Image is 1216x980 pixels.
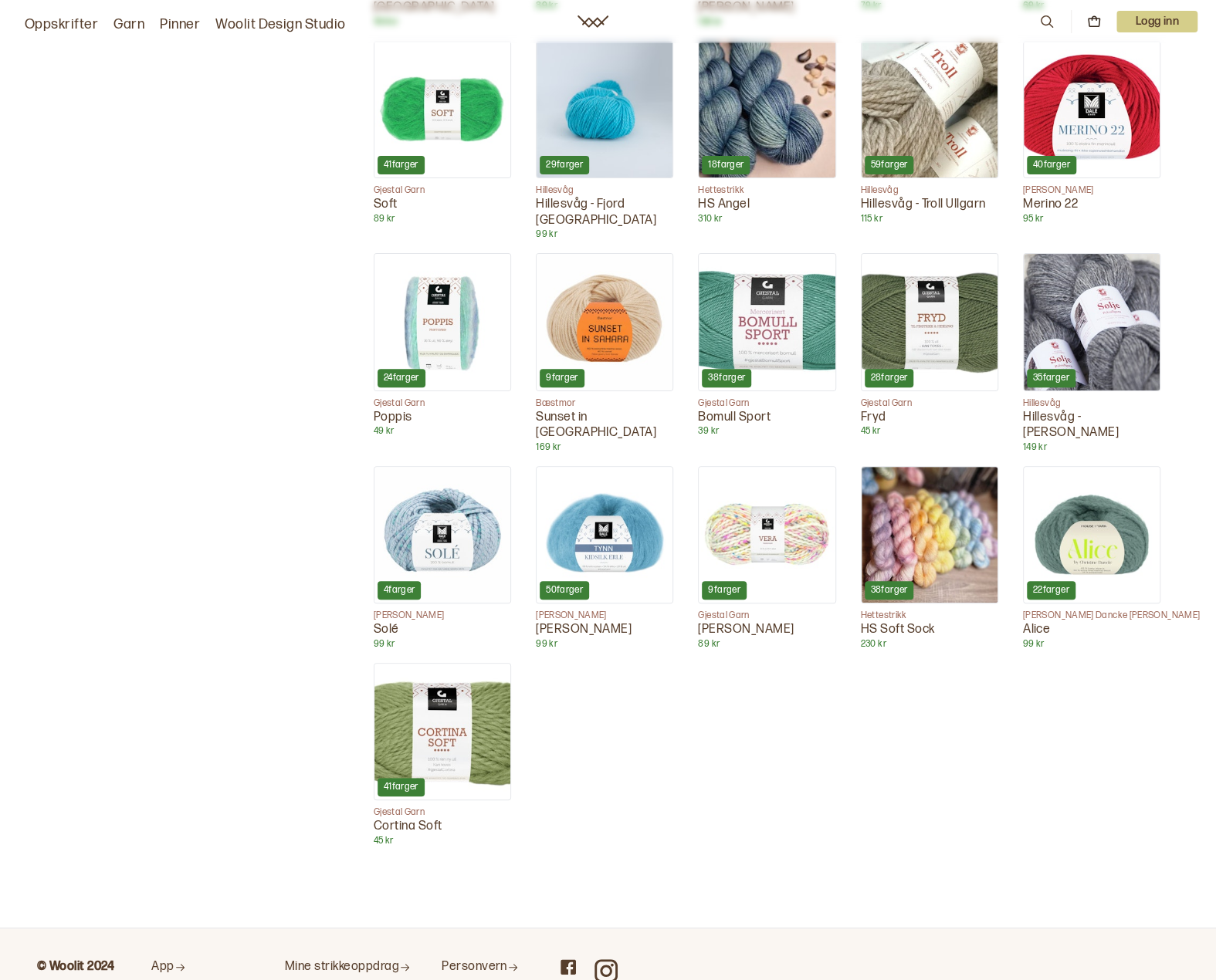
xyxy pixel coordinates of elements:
p: 40 farger [1033,159,1070,171]
p: 22 farger [1033,584,1069,596]
img: Merino 22 [1024,42,1160,177]
p: Soft [374,197,511,213]
img: HS Soft Sock [862,467,998,603]
p: 4 farger [384,584,415,596]
a: Solé4farger[PERSON_NAME]Solé99 kr [374,466,511,651]
img: Cortina Soft [374,664,510,799]
a: Vera9fargerGjestal Garn[PERSON_NAME]89 kr [698,466,835,651]
p: Fryd [861,410,998,426]
p: 99 kr [536,638,673,651]
a: Tynn Erle50farger[PERSON_NAME][PERSON_NAME]99 kr [536,466,673,651]
img: Poppis [374,254,510,390]
img: HS Angel [699,42,835,177]
p: 9 farger [546,372,578,384]
a: Hillesvåg - Fjord Sokkegarn29fargerHillesvågHillesvåg - Fjord [GEOGRAPHIC_DATA]99 kr [536,41,673,242]
p: [PERSON_NAME] [1023,184,1160,197]
p: 45 kr [374,835,511,847]
p: HS Angel [698,197,835,213]
p: Hillesvåg [536,184,673,197]
a: Oppskrifter [25,14,98,35]
p: Cortina Soft [374,819,511,835]
p: Gjestal Garn [374,806,511,819]
p: Hillesvåg - [PERSON_NAME] [1023,410,1160,442]
b: © Woolit 2024 [37,959,114,974]
a: Woolit on Facebook [561,959,576,975]
p: 310 kr [698,213,835,225]
p: Gjestal Garn [374,397,511,410]
p: 89 kr [698,638,835,651]
p: Solé [374,622,511,638]
a: Poppis24fargerGjestal GarnPoppis49 kr [374,253,511,438]
a: Hillesvåg - Troll Ullgarn59fargerHillesvågHillesvåg - Troll Ullgarn115 kr [861,41,998,225]
p: Hillesvåg - Fjord [GEOGRAPHIC_DATA] [536,197,673,229]
a: Woolit [578,15,608,28]
p: Hettestrikk [698,184,835,197]
a: Sunset in Sahara9fargerBæstmorSunset in [GEOGRAPHIC_DATA]169 kr [536,253,673,454]
p: 230 kr [861,638,998,651]
p: 18 farger [708,159,743,171]
p: Hillesvåg - Troll Ullgarn [861,197,998,213]
p: 28 farger [871,372,908,384]
p: [PERSON_NAME] Dancke [PERSON_NAME] [1023,610,1160,622]
p: 41 farger [384,159,418,171]
a: Mine strikkeoppdrag [285,959,411,975]
p: Logg inn [1116,11,1197,32]
p: 24 farger [384,372,419,384]
a: Woolit Design Studio [215,14,346,35]
p: Gjestal Garn [374,184,511,197]
p: 38 farger [708,372,745,384]
p: 115 kr [861,213,998,225]
p: 29 farger [546,159,583,171]
p: 169 kr [536,441,673,454]
p: 99 kr [374,638,511,651]
p: [PERSON_NAME] [698,622,835,638]
a: HS Angel18fargerHettestrikkHS Angel310 kr [698,41,835,225]
p: 35 farger [1033,372,1069,384]
p: Bæstmor [536,397,673,410]
p: 89 kr [374,213,511,225]
img: Hillesvåg - Fjord Sokkegarn [537,42,672,177]
p: Gjestal Garn [698,397,835,410]
p: 99 kr [536,228,673,241]
p: 9 farger [708,584,740,596]
a: Bomull Sport38fargerGjestal GarnBomull Sport39 kr [698,253,835,438]
img: Vera [699,467,835,603]
p: 50 farger [546,584,583,596]
p: 39 kr [698,425,835,438]
p: 95 kr [1023,213,1160,225]
img: Tynn Erle [537,467,672,603]
p: Gjestal Garn [698,610,835,622]
img: Sunset in Sahara [537,254,672,390]
img: Hillesvåg - Troll Ullgarn [862,42,998,177]
p: Hillesvåg [1023,397,1160,410]
a: App [151,959,254,975]
p: 49 kr [374,425,511,438]
p: 99 kr [1023,638,1160,651]
p: [PERSON_NAME] [374,610,511,622]
img: Bomull Sport [699,254,835,390]
p: Sunset in [GEOGRAPHIC_DATA] [536,410,673,442]
p: 59 farger [871,159,908,171]
a: Merino 2240farger[PERSON_NAME]Merino 2295 kr [1023,41,1160,225]
p: Bomull Sport [698,410,835,426]
img: Hillesvåg - Sølje Pelsullgarn [1024,254,1160,390]
img: Alice [1024,467,1160,603]
img: Fryd [862,254,998,390]
p: 149 kr [1023,441,1160,454]
p: Alice [1023,622,1160,638]
p: [PERSON_NAME] [536,610,673,622]
p: Hettestrikk [861,610,998,622]
p: HS Soft Sock [861,622,998,638]
a: Cortina Soft41fargerGjestal GarnCortina Soft45 kr [374,663,511,847]
a: Personvern [442,959,530,975]
p: 45 kr [861,425,998,438]
img: Solé [374,467,510,603]
a: Garn [113,14,144,35]
a: Pinner [160,14,200,35]
p: 41 farger [384,781,418,793]
p: 38 farger [871,584,908,596]
img: Soft [374,42,510,177]
p: [PERSON_NAME] [536,622,673,638]
p: Merino 22 [1023,197,1160,213]
a: Soft41fargerGjestal GarnSoft89 kr [374,41,511,225]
